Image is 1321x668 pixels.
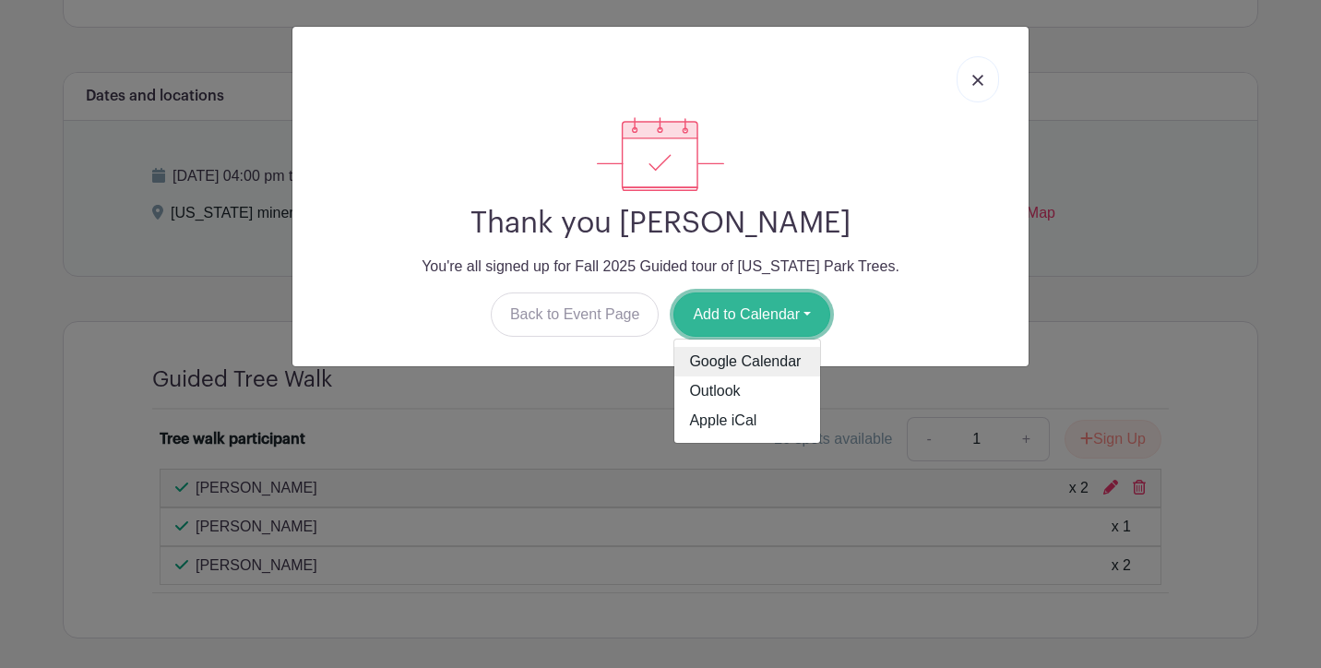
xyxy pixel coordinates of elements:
[972,75,983,86] img: close_button-5f87c8562297e5c2d7936805f587ecaba9071eb48480494691a3f1689db116b3.svg
[674,406,820,435] a: Apple iCal
[307,206,1014,241] h2: Thank you [PERSON_NAME]
[673,292,830,337] button: Add to Calendar
[674,376,820,406] a: Outlook
[597,117,724,191] img: signup_complete-c468d5dda3e2740ee63a24cb0ba0d3ce5d8a4ecd24259e683200fb1569d990c8.svg
[307,256,1014,278] p: You're all signed up for Fall 2025 Guided tour of [US_STATE] Park Trees.
[674,347,820,376] a: Google Calendar
[491,292,660,337] a: Back to Event Page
